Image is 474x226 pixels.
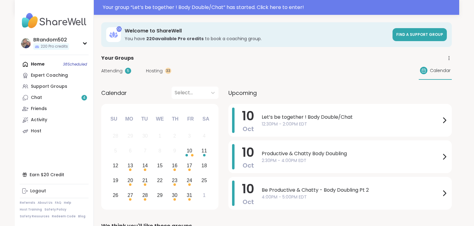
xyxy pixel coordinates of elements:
[101,54,134,62] span: Your Groups
[139,189,152,202] div: Choose Tuesday, October 28th, 2025
[199,112,213,126] div: Sa
[31,83,67,90] div: Support Groups
[430,67,451,74] span: Calendar
[242,107,254,125] span: 10
[125,36,389,42] h3: You have to book a coaching group.
[129,147,132,155] div: 6
[165,68,171,74] div: 33
[243,125,254,133] span: Oct
[107,112,121,126] div: Su
[113,176,118,185] div: 19
[127,176,133,185] div: 20
[243,161,254,170] span: Oct
[142,132,148,140] div: 30
[124,174,137,187] div: Choose Monday, October 20th, 2025
[125,28,389,34] h3: Welcome to ShareWell
[187,191,192,199] div: 31
[124,159,137,173] div: Choose Monday, October 13th, 2025
[142,191,148,199] div: 28
[187,161,192,170] div: 17
[109,144,122,158] div: Not available Sunday, October 5th, 2025
[124,144,137,158] div: Not available Monday, October 6th, 2025
[172,176,177,185] div: 23
[20,126,89,137] a: Host
[243,198,254,206] span: Oct
[144,147,147,155] div: 7
[153,130,167,143] div: Not available Wednesday, October 1st, 2025
[31,128,41,134] div: Host
[38,201,52,205] a: About Us
[142,161,148,170] div: 14
[187,147,192,155] div: 10
[20,114,89,126] a: Activity
[202,161,207,170] div: 18
[20,207,42,212] a: Host Training
[124,189,137,202] div: Choose Monday, October 27th, 2025
[146,36,204,42] b: 220 available Pro credit s
[108,129,211,203] div: month 2025-10
[64,201,71,205] a: Help
[157,176,163,185] div: 22
[203,132,206,140] div: 4
[113,161,118,170] div: 12
[139,144,152,158] div: Not available Tuesday, October 7th, 2025
[183,130,196,143] div: Not available Friday, October 3rd, 2025
[109,174,122,187] div: Choose Sunday, October 19th, 2025
[109,159,122,173] div: Choose Sunday, October 12th, 2025
[55,201,61,205] a: FAQ
[262,150,441,157] span: Productive & Chatty Body Doubling
[202,176,207,185] div: 25
[187,176,192,185] div: 24
[153,174,167,187] div: Choose Wednesday, October 22nd, 2025
[153,159,167,173] div: Choose Wednesday, October 15th, 2025
[173,147,176,155] div: 9
[197,159,211,173] div: Choose Saturday, October 18th, 2025
[159,147,161,155] div: 8
[242,144,254,161] span: 10
[113,191,118,199] div: 26
[139,159,152,173] div: Choose Tuesday, October 14th, 2025
[197,189,211,202] div: Choose Saturday, November 1st, 2025
[127,132,133,140] div: 29
[31,72,68,79] div: Expert Coaching
[20,92,89,103] a: Chat4
[168,159,181,173] div: Choose Thursday, October 16th, 2025
[127,161,133,170] div: 13
[159,132,161,140] div: 1
[20,214,49,219] a: Safety Resources
[113,132,118,140] div: 28
[20,10,89,32] img: ShareWell Nav Logo
[103,4,455,11] div: Your group “ Let’s be together ! Body Double/Chat ” has started. Click here to enter!
[20,201,35,205] a: Referrals
[183,174,196,187] div: Choose Friday, October 24th, 2025
[168,174,181,187] div: Choose Thursday, October 23rd, 2025
[168,112,182,126] div: Th
[153,189,167,202] div: Choose Wednesday, October 29th, 2025
[31,95,42,101] div: Chat
[31,117,47,123] div: Activity
[172,161,177,170] div: 16
[20,70,89,81] a: Expert Coaching
[168,144,181,158] div: Not available Thursday, October 9th, 2025
[30,188,46,194] div: Logout
[242,180,254,198] span: 10
[21,38,31,48] img: BRandom502
[127,191,133,199] div: 27
[122,112,136,126] div: Mo
[153,112,167,126] div: We
[138,112,151,126] div: Tu
[142,176,148,185] div: 21
[101,89,127,97] span: Calendar
[183,159,196,173] div: Choose Friday, October 17th, 2025
[20,169,89,180] div: Earn $20 Credit
[157,191,163,199] div: 29
[20,81,89,92] a: Support Groups
[168,189,181,202] div: Choose Thursday, October 30th, 2025
[83,95,85,100] span: 4
[262,186,441,194] span: Be Productive & Chatty - Body Doubling Pt 2
[172,191,177,199] div: 30
[173,132,176,140] div: 2
[44,207,66,212] a: Safety Policy
[262,121,441,127] span: 12:30PM - 2:00PM EDT
[109,130,122,143] div: Not available Sunday, September 28th, 2025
